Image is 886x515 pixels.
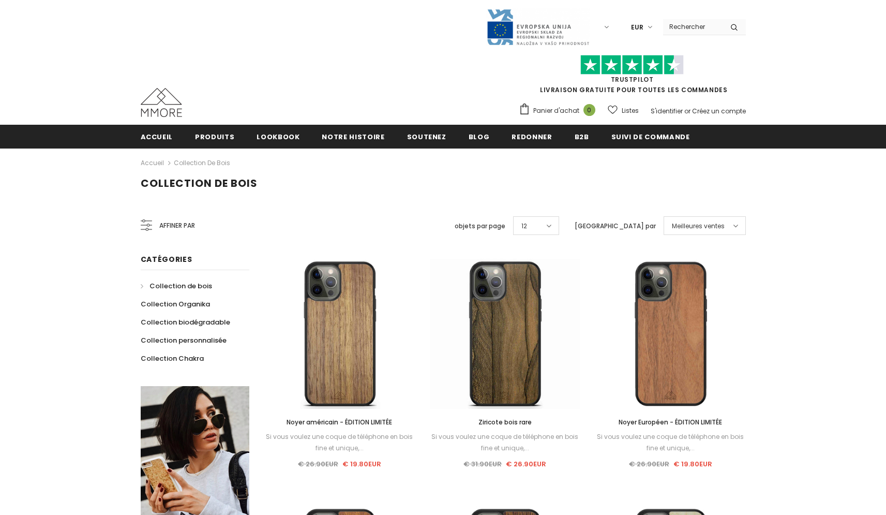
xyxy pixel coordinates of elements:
[478,418,532,426] span: Ziricote bois rare
[595,417,745,428] a: Noyer Européen - ÉDITION LIMITÉE
[257,125,299,148] a: Lookbook
[141,88,182,117] img: Cas MMORE
[195,132,234,142] span: Produits
[455,221,505,231] label: objets par page
[521,221,527,231] span: 12
[519,60,746,94] span: LIVRAISON GRATUITE POUR TOUTES LES COMMANDES
[611,75,654,84] a: TrustPilot
[430,431,580,454] div: Si vous voulez une coque de téléphone en bois fine et unique,...
[322,132,384,142] span: Notre histoire
[141,354,204,363] span: Collection Chakra
[342,459,381,469] span: € 19.80EUR
[672,221,725,231] span: Meilleures ventes
[595,431,745,454] div: Si vous voulez une coque de téléphone en bois fine et unique,...
[141,331,227,349] a: Collection personnalisée
[486,22,590,31] a: Javni Razpis
[469,132,490,142] span: Blog
[629,459,669,469] span: € 26.90EUR
[257,132,299,142] span: Lookbook
[611,125,690,148] a: Suivi de commande
[430,417,580,428] a: Ziricote bois rare
[141,317,230,327] span: Collection biodégradable
[619,418,722,426] span: Noyer Européen - ÉDITION LIMITÉE
[141,254,192,264] span: Catégories
[575,125,589,148] a: B2B
[519,103,600,119] a: Panier d'achat 0
[486,8,590,46] img: Javni Razpis
[506,459,546,469] span: € 26.90EUR
[141,157,164,169] a: Accueil
[141,132,173,142] span: Accueil
[141,176,258,190] span: Collection de bois
[512,125,552,148] a: Redonner
[673,459,712,469] span: € 19.80EUR
[608,101,639,120] a: Listes
[512,132,552,142] span: Redonner
[463,459,502,469] span: € 31.90EUR
[265,431,415,454] div: Si vous voulez une coque de téléphone en bois fine et unique,...
[663,19,723,34] input: Search Site
[469,125,490,148] a: Blog
[631,22,643,33] span: EUR
[611,132,690,142] span: Suivi de commande
[141,335,227,345] span: Collection personnalisée
[692,107,746,115] a: Créez un compte
[141,313,230,331] a: Collection biodégradable
[651,107,683,115] a: S'identifier
[575,221,656,231] label: [GEOGRAPHIC_DATA] par
[174,158,230,167] a: Collection de bois
[575,132,589,142] span: B2B
[149,281,212,291] span: Collection de bois
[684,107,690,115] span: or
[159,220,195,231] span: Affiner par
[287,418,392,426] span: Noyer américain - ÉDITION LIMITÉE
[141,349,204,367] a: Collection Chakra
[533,106,579,116] span: Panier d'achat
[407,132,446,142] span: soutenez
[195,125,234,148] a: Produits
[583,104,595,116] span: 0
[141,277,212,295] a: Collection de bois
[141,299,210,309] span: Collection Organika
[622,106,639,116] span: Listes
[322,125,384,148] a: Notre histoire
[580,55,684,75] img: Faites confiance aux étoiles pilotes
[141,125,173,148] a: Accueil
[298,459,338,469] span: € 26.90EUR
[141,295,210,313] a: Collection Organika
[265,417,415,428] a: Noyer américain - ÉDITION LIMITÉE
[407,125,446,148] a: soutenez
